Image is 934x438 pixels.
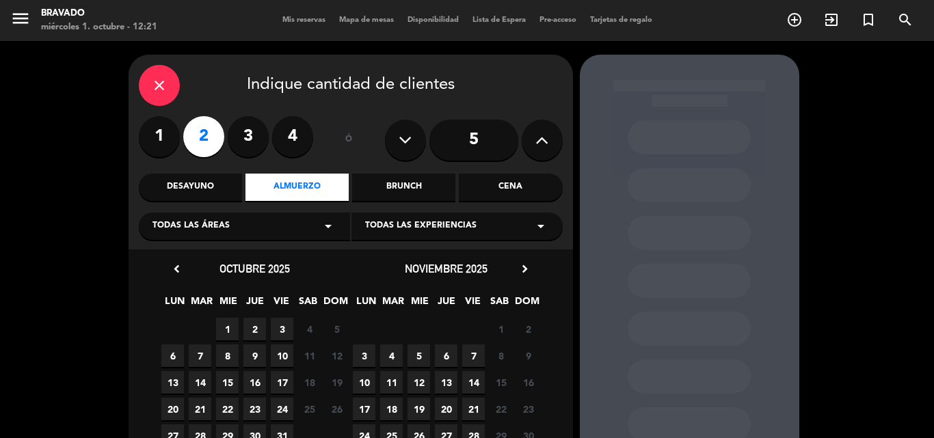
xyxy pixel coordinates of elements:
span: LUN [355,293,377,316]
span: 9 [517,344,539,367]
span: 1 [490,318,512,340]
span: Lista de Espera [466,16,533,24]
span: 10 [271,344,293,367]
span: 6 [161,344,184,367]
span: 12 [408,371,430,394]
span: VIE [462,293,484,316]
i: exit_to_app [823,12,840,28]
i: close [151,77,168,94]
i: turned_in_not [860,12,877,28]
span: 23 [517,398,539,420]
span: 7 [189,344,211,367]
span: Disponibilidad [401,16,466,24]
span: 5 [325,318,348,340]
span: DOM [323,293,346,316]
span: 15 [490,371,512,394]
span: VIE [270,293,293,316]
span: 8 [216,344,239,367]
span: 5 [408,344,430,367]
span: 23 [243,398,266,420]
span: Todas las áreas [152,219,230,233]
span: 3 [353,344,375,367]
label: 1 [139,116,180,157]
i: menu [10,8,31,29]
span: 16 [517,371,539,394]
span: 20 [161,398,184,420]
span: LUN [163,293,186,316]
span: 12 [325,344,348,367]
span: 17 [271,371,293,394]
span: 7 [462,344,485,367]
span: 2 [243,318,266,340]
label: 3 [228,116,269,157]
button: menu [10,8,31,33]
span: MIE [217,293,239,316]
span: 22 [216,398,239,420]
span: 19 [408,398,430,420]
span: noviembre 2025 [405,262,488,275]
div: Bravado [41,7,157,20]
span: 13 [161,371,184,394]
span: 15 [216,371,239,394]
span: 6 [435,344,457,367]
span: 19 [325,371,348,394]
span: 14 [462,371,485,394]
i: arrow_drop_down [320,218,336,234]
span: 2 [517,318,539,340]
span: 11 [380,371,403,394]
span: Tarjetas de regalo [583,16,659,24]
span: 24 [271,398,293,420]
span: 20 [435,398,457,420]
span: SAB [488,293,511,316]
span: 25 [298,398,321,420]
span: 14 [189,371,211,394]
label: 4 [272,116,313,157]
span: MAR [382,293,404,316]
label: 2 [183,116,224,157]
div: ó [327,116,371,164]
span: 4 [380,344,403,367]
span: 11 [298,344,321,367]
i: arrow_drop_down [533,218,549,234]
span: MAR [190,293,213,316]
i: chevron_left [170,262,184,276]
span: JUE [435,293,457,316]
div: miércoles 1. octubre - 12:21 [41,20,157,34]
span: JUE [243,293,266,316]
span: 3 [271,318,293,340]
span: 13 [435,371,457,394]
span: 9 [243,344,266,367]
div: Cena [459,174,562,201]
span: 22 [490,398,512,420]
i: add_circle_outline [786,12,803,28]
span: 4 [298,318,321,340]
span: 18 [380,398,403,420]
span: 1 [216,318,239,340]
span: 18 [298,371,321,394]
i: search [897,12,913,28]
div: Indique cantidad de clientes [139,65,563,106]
div: Desayuno [139,174,242,201]
span: Mis reservas [276,16,332,24]
span: Pre-acceso [533,16,583,24]
span: 26 [325,398,348,420]
span: octubre 2025 [219,262,290,275]
div: Almuerzo [245,174,349,201]
span: 10 [353,371,375,394]
span: 8 [490,344,512,367]
span: Todas las experiencias [365,219,477,233]
span: 21 [189,398,211,420]
span: DOM [515,293,537,316]
span: 17 [353,398,375,420]
span: 16 [243,371,266,394]
span: Mapa de mesas [332,16,401,24]
span: SAB [297,293,319,316]
i: chevron_right [518,262,532,276]
span: 21 [462,398,485,420]
span: MIE [408,293,431,316]
div: Brunch [352,174,455,201]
